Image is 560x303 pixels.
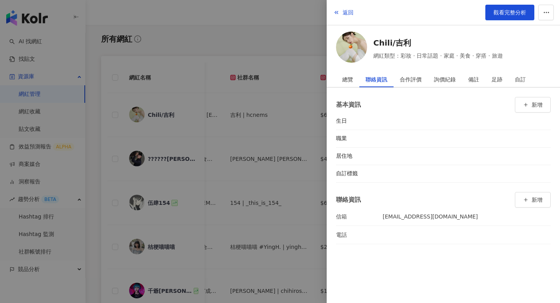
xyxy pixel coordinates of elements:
div: 居住地 [336,152,367,160]
button: 新增 [515,97,551,113]
div: 詢價紀錄 [434,72,456,87]
button: 新增 [515,192,551,208]
div: 職業 [336,135,367,143]
span: 新增 [532,197,542,203]
div: 生日 [336,117,367,125]
div: 自訂標籤 [336,170,367,178]
div: 足跡 [492,72,502,87]
div: 總覽 [342,72,353,87]
img: KOL Avatar [336,32,367,63]
span: 返回 [343,9,353,16]
div: [EMAIL_ADDRESS][DOMAIN_NAME] [383,212,478,221]
div: 備註 [468,72,479,87]
div: 基本資訊 [336,100,361,109]
a: Chili/吉利 [373,37,503,48]
span: 新增 [532,102,542,108]
span: 觀看完整分析 [493,9,526,16]
div: 電話 [336,231,367,239]
div: 聯絡資訊 [366,72,387,87]
div: 自訂 [515,72,526,87]
a: KOL Avatar [336,32,367,65]
span: 網紅類型：彩妝 · 日常話題 · 家庭 · 美食 · 穿搭 · 旅遊 [373,51,503,60]
div: 合作評價 [400,72,422,87]
button: 返回 [333,5,354,20]
div: 聯絡資訊 [336,195,361,204]
a: 觀看完整分析 [485,5,534,20]
div: 信箱 [336,212,367,221]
